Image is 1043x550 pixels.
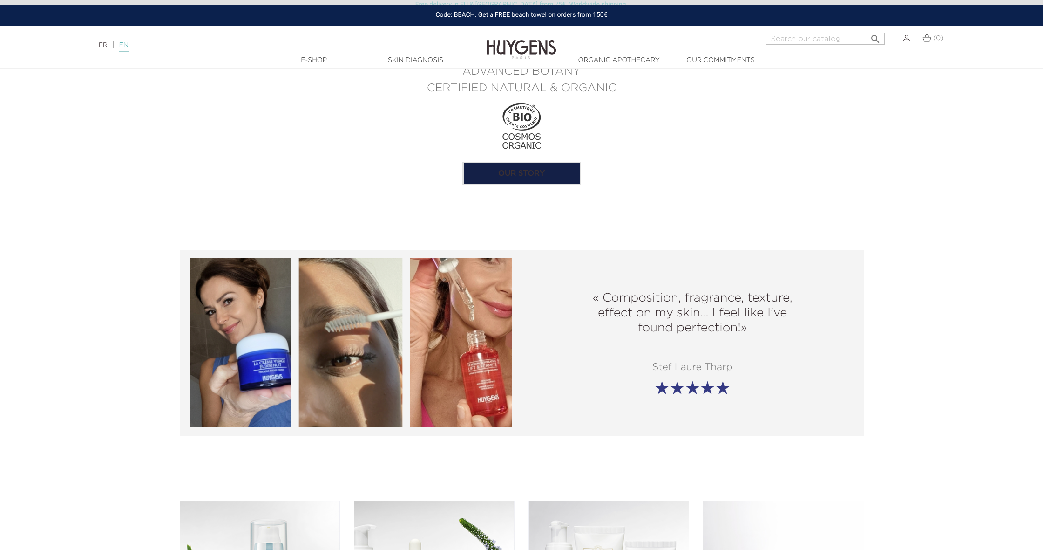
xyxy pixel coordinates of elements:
a: Our commitments [674,55,767,65]
img: testimonial [190,258,512,427]
img: cosmos_organic_logo_history.png [494,98,549,154]
i:  [870,31,881,42]
span: (0) [933,35,943,41]
a: E-Shop [267,55,360,65]
h2: « Composition, fragrance, texture, effect on my skin... I feel like I've found perfection!» [588,291,797,336]
a: Our story [462,162,581,185]
img: etoile [655,381,730,394]
a: EN [119,42,129,52]
p: advanced botany certified natural & organic [352,63,691,96]
input: Search [766,33,885,45]
div: | [94,40,428,51]
button:  [867,30,884,42]
a: Organic Apothecary [572,55,665,65]
a: Skin Diagnosis [369,55,462,65]
a: FR [99,42,108,48]
img: Huygens [487,25,556,61]
p: Stef Laure Tharp [528,362,857,373]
